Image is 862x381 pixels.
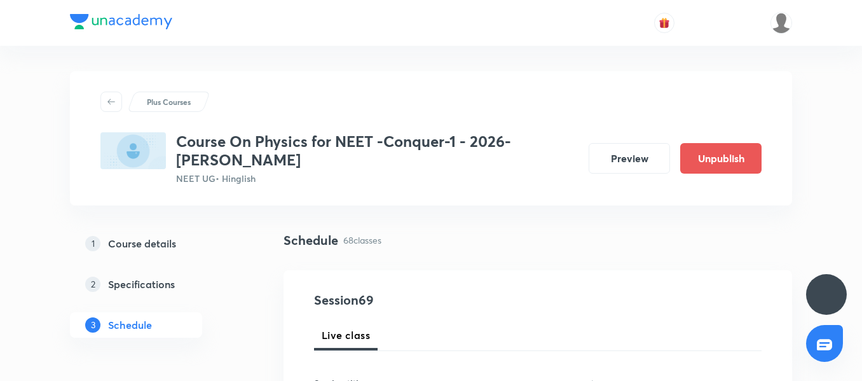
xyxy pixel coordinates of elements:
[85,277,100,292] p: 2
[680,143,762,174] button: Unpublish
[284,231,338,250] h4: Schedule
[176,172,578,185] p: NEET UG • Hinglish
[819,287,834,302] img: ttu
[85,317,100,333] p: 3
[70,14,172,29] img: Company Logo
[659,17,670,29] img: avatar
[108,236,176,251] h5: Course details
[100,132,166,169] img: 3903ABFF-660C-4E76-AFC3-FFF9B7C6894F_plus.png
[108,277,175,292] h5: Specifications
[70,14,172,32] a: Company Logo
[314,291,546,310] h4: Session 69
[70,272,243,297] a: 2Specifications
[176,132,578,169] h3: Course On Physics for NEET -Conquer-1 - 2026- [PERSON_NAME]
[70,231,243,256] a: 1Course details
[589,143,670,174] button: Preview
[343,233,381,247] p: 68 classes
[147,96,191,107] p: Plus Courses
[322,328,370,343] span: Live class
[770,12,792,34] img: Gopal Kumar
[108,317,152,333] h5: Schedule
[654,13,674,33] button: avatar
[85,236,100,251] p: 1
